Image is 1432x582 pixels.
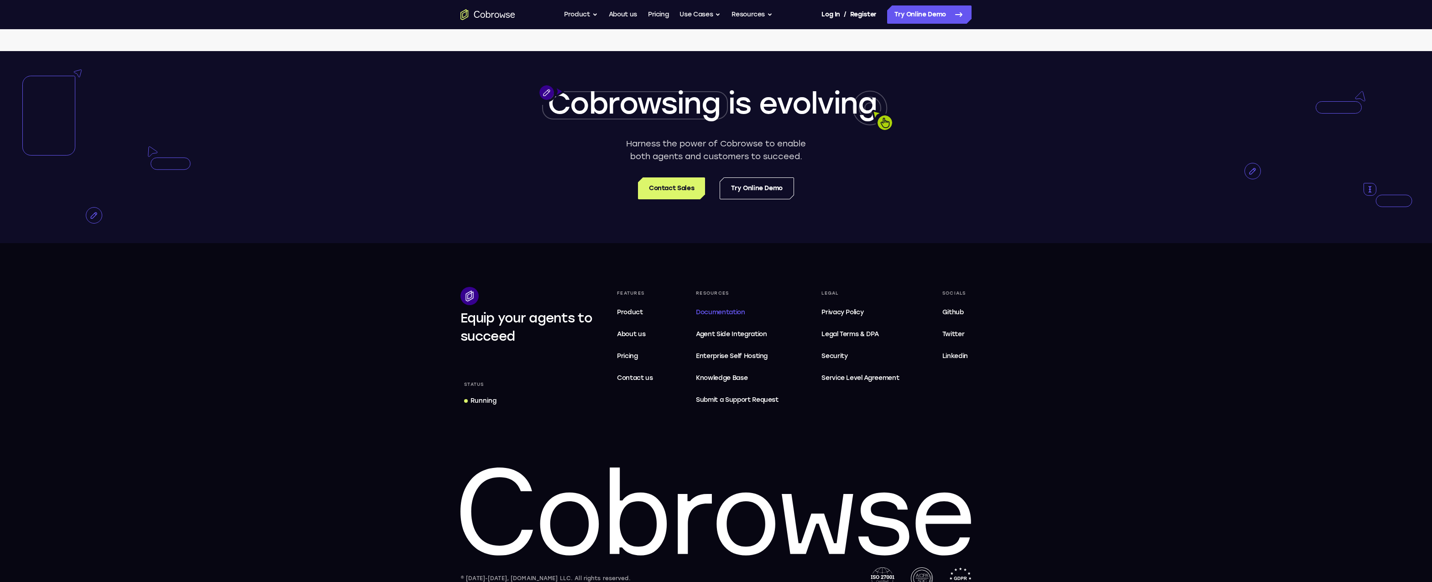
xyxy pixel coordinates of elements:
[623,137,810,163] p: Harness the power of Cobrowse to enable both agents and customers to succeed.
[460,393,500,409] a: Running
[613,303,657,322] a: Product
[818,325,903,343] a: Legal Terms & DPA
[821,352,847,360] span: Security
[696,329,779,340] span: Agent Side Integration
[939,287,972,300] div: Socials
[692,347,782,365] a: Enterprise Self Hosting
[617,330,645,338] span: About us
[942,308,964,316] span: Github
[617,352,638,360] span: Pricing
[818,303,903,322] a: Privacy Policy
[609,5,637,24] a: About us
[460,378,488,391] div: Status
[818,347,903,365] a: Security
[613,287,657,300] div: Features
[470,396,496,405] div: Running
[648,5,669,24] a: Pricing
[821,373,899,384] span: Service Level Agreement
[844,9,847,20] span: /
[720,177,794,199] a: Try Online Demo
[548,86,720,121] span: Cobrowsing
[696,308,745,316] span: Documentation
[692,391,782,409] a: Submit a Support Request
[821,5,840,24] a: Log In
[696,395,779,405] span: Submit a Support Request
[939,347,972,365] a: Linkedin
[821,308,863,316] span: Privacy Policy
[613,369,657,387] a: Contact us
[759,86,877,121] span: evolving
[939,325,972,343] a: Twitter
[460,9,515,20] a: Go to the home page
[887,5,972,24] a: Try Online Demo
[692,369,782,387] a: Knowledge Base
[939,303,972,322] a: Github
[692,303,782,322] a: Documentation
[818,287,903,300] div: Legal
[696,351,779,362] span: Enterprise Self Hosting
[942,330,965,338] span: Twitter
[613,325,657,343] a: About us
[821,330,878,338] span: Legal Terms & DPA
[850,5,877,24] a: Register
[564,5,598,24] button: Product
[942,352,968,360] span: Linkedin
[696,374,747,382] span: Knowledge Base
[692,287,782,300] div: Resources
[732,5,773,24] button: Resources
[638,177,705,199] a: Contact Sales
[818,369,903,387] a: Service Level Agreement
[617,308,643,316] span: Product
[692,325,782,343] a: Agent Side Integration
[613,347,657,365] a: Pricing
[679,5,721,24] button: Use Cases
[617,374,653,382] span: Contact us
[460,310,592,344] span: Equip your agents to succeed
